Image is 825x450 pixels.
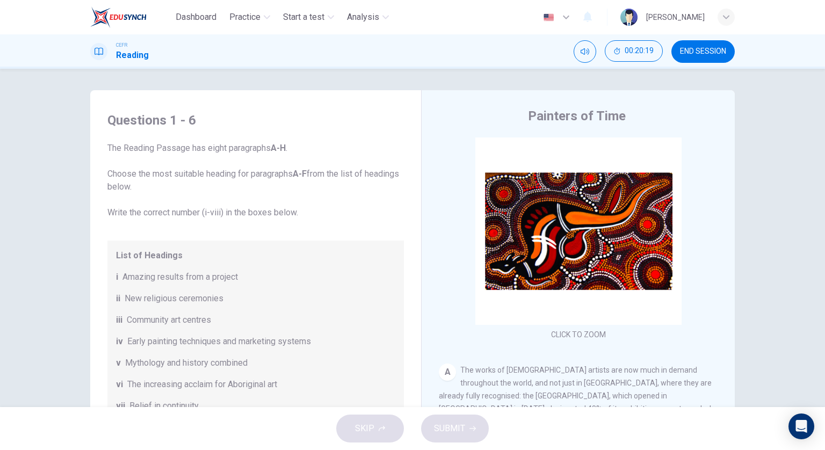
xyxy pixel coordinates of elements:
[122,271,238,284] span: Amazing results from a project
[620,9,638,26] img: Profile picture
[116,335,123,348] span: iv
[271,143,286,153] b: A-H
[439,364,456,381] div: A
[343,8,393,27] button: Analysis
[574,40,596,63] div: Mute
[116,271,118,284] span: i
[347,11,379,24] span: Analysis
[129,400,199,412] span: Belief in continuity
[788,413,814,439] div: Open Intercom Messenger
[116,378,123,391] span: vi
[605,40,663,62] button: 00:20:19
[176,11,216,24] span: Dashboard
[116,314,122,326] span: iii
[90,6,171,28] a: EduSynch logo
[116,292,120,305] span: ii
[171,8,221,27] button: Dashboard
[528,107,626,125] h4: Painters of Time
[646,11,705,24] div: [PERSON_NAME]
[90,6,147,28] img: EduSynch logo
[125,292,223,305] span: New religious ceremonies
[107,142,404,219] span: The Reading Passage has eight paragraphs . Choose the most suitable heading for paragraphs from t...
[116,41,127,49] span: CEFR
[605,40,663,63] div: Hide
[542,13,555,21] img: en
[116,400,125,412] span: vii
[283,11,324,24] span: Start a test
[229,11,260,24] span: Practice
[625,47,654,55] span: 00:20:19
[680,47,726,56] span: END SESSION
[279,8,338,27] button: Start a test
[671,40,735,63] button: END SESSION
[127,378,277,391] span: The increasing acclaim for Aboriginal art
[225,8,274,27] button: Practice
[127,335,311,348] span: Early painting techniques and marketing systems
[107,112,404,129] h4: Questions 1 - 6
[293,169,307,179] b: A-F
[116,357,121,369] span: v
[127,314,211,326] span: Community art centres
[125,357,248,369] span: Mythology and history combined
[116,249,395,262] span: List of Headings
[116,49,149,62] h1: Reading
